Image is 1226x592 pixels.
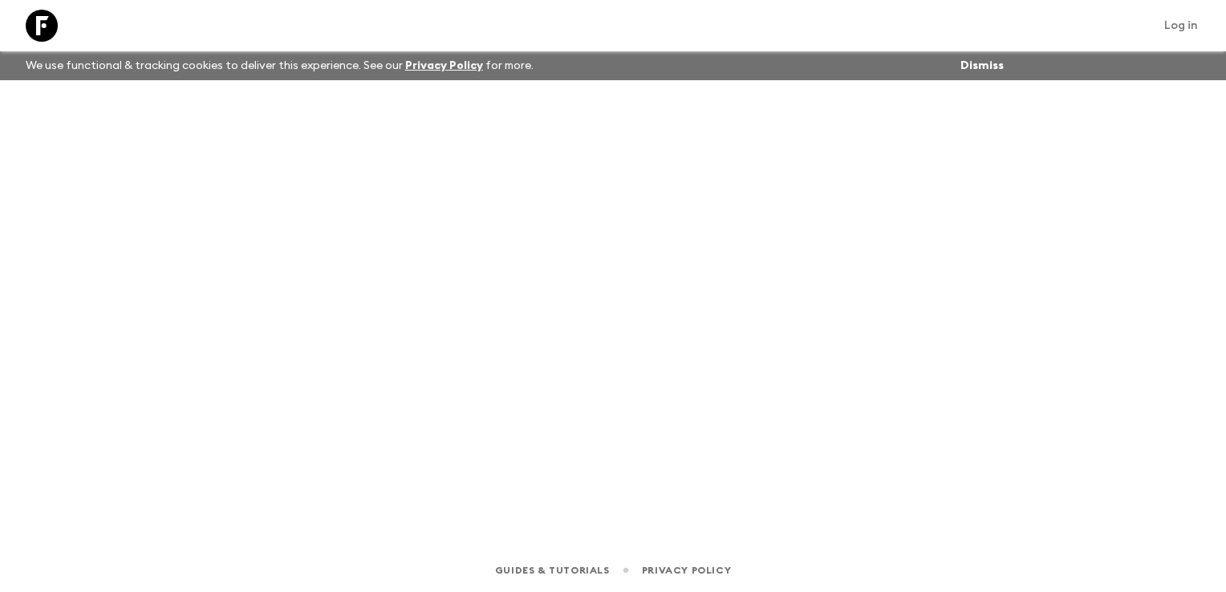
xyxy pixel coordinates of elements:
[19,51,540,80] p: We use functional & tracking cookies to deliver this experience. See our for more.
[1155,14,1207,37] a: Log in
[405,60,483,71] a: Privacy Policy
[495,562,610,579] a: Guides & Tutorials
[956,55,1008,77] button: Dismiss
[642,562,731,579] a: Privacy Policy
